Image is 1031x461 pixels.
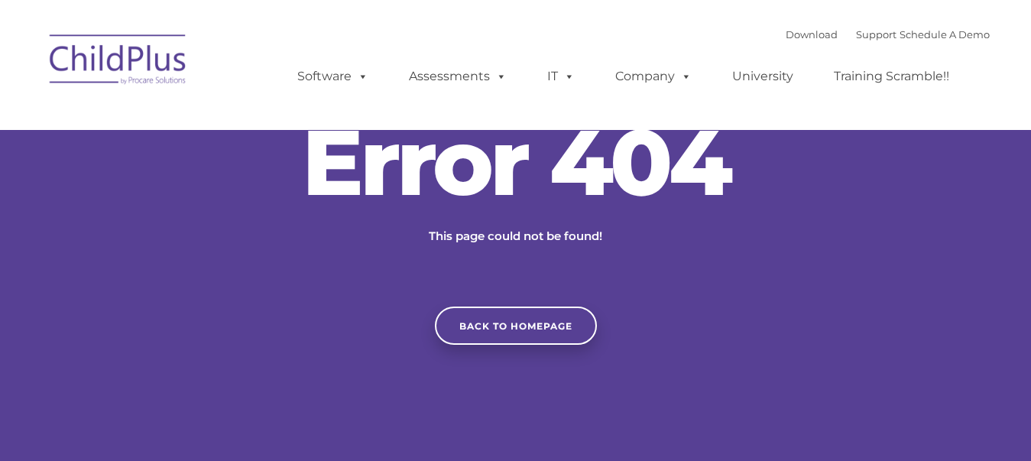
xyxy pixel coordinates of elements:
p: This page could not be found! [355,227,676,245]
a: Back to homepage [435,307,597,345]
a: IT [532,61,590,92]
h2: Error 404 [287,116,745,208]
a: Schedule A Demo [900,28,990,41]
a: Company [600,61,707,92]
a: Assessments [394,61,522,92]
a: Support [856,28,896,41]
img: ChildPlus by Procare Solutions [42,24,195,100]
a: Download [786,28,838,41]
a: Software [282,61,384,92]
a: Training Scramble!! [819,61,965,92]
font: | [786,28,990,41]
a: University [717,61,809,92]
